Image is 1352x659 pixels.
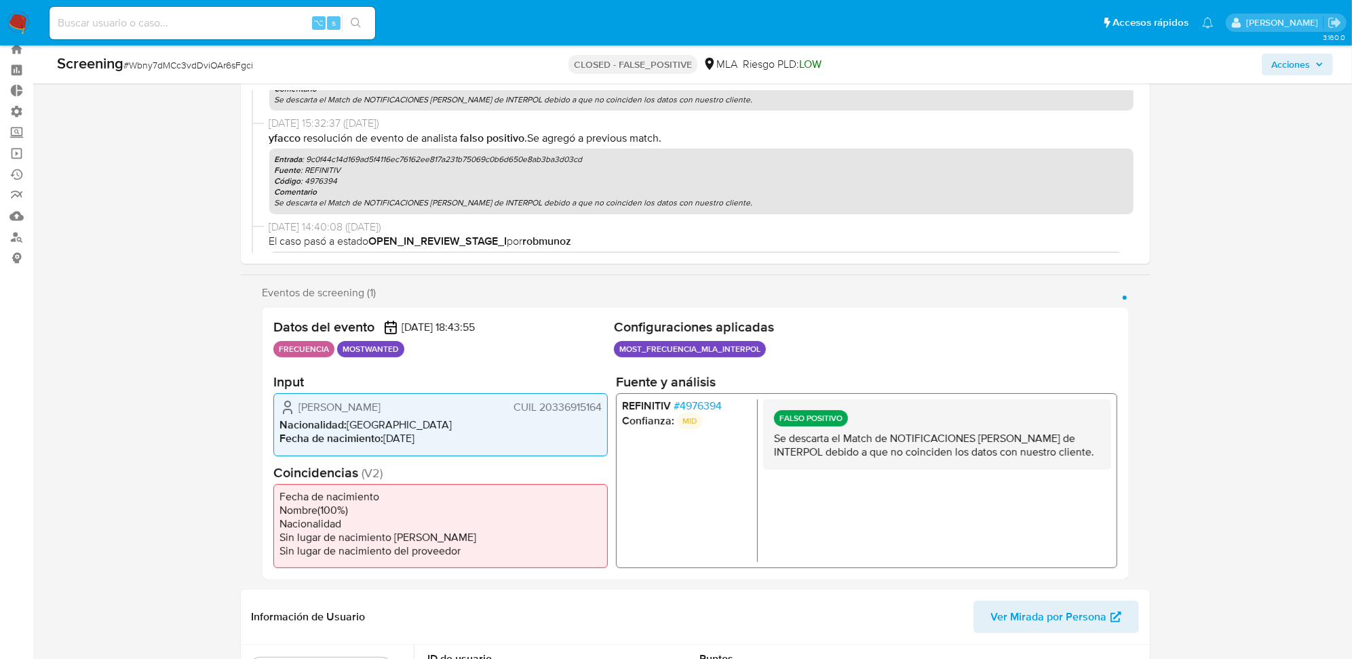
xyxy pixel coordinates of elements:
[743,57,822,72] span: Riesgo PLD:
[799,56,822,72] span: LOW
[342,14,370,33] button: search-icon
[57,52,123,74] b: Screening
[1271,54,1310,75] span: Acciones
[1113,16,1189,30] span: Accesos rápidos
[973,601,1139,633] button: Ver Mirada por Persona
[252,610,366,624] h1: Información de Usuario
[568,55,697,74] p: CLOSED - FALSE_POSITIVE
[332,16,336,29] span: s
[1246,16,1323,29] p: mariana.bardanca@mercadolibre.com
[1262,54,1333,75] button: Acciones
[1328,16,1342,30] a: Salir
[50,14,375,32] input: Buscar usuario o caso...
[1202,17,1214,28] a: Notificaciones
[313,16,324,29] span: ⌥
[703,57,737,72] div: MLA
[123,58,253,72] span: # Wbny7dMCc3vdDviOAr6sFgci
[991,601,1107,633] span: Ver Mirada por Persona
[1323,32,1345,43] span: 3.160.0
